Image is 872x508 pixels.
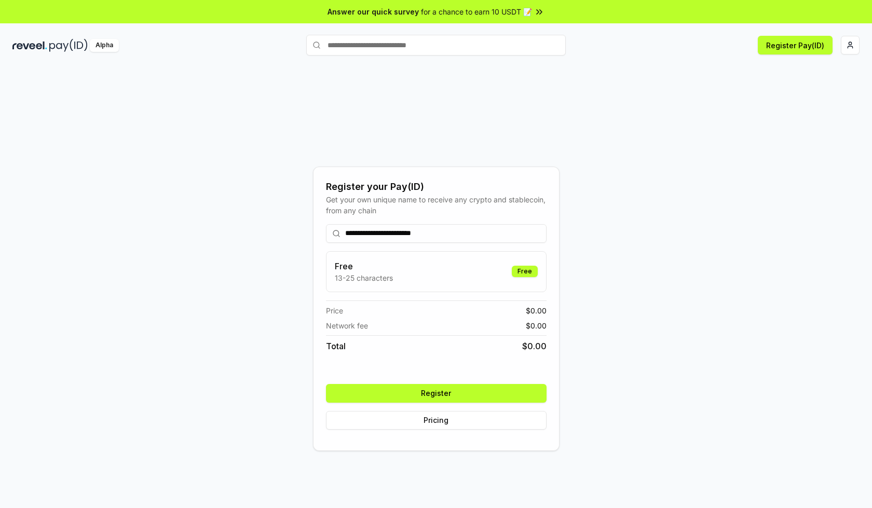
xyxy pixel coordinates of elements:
button: Register [326,384,547,403]
span: Price [326,305,343,316]
span: Total [326,340,346,352]
p: 13-25 characters [335,272,393,283]
span: $ 0.00 [522,340,547,352]
img: reveel_dark [12,39,47,52]
div: Register your Pay(ID) [326,180,547,194]
div: Free [512,266,538,277]
span: $ 0.00 [526,305,547,316]
span: Answer our quick survey [328,6,419,17]
img: pay_id [49,39,88,52]
span: $ 0.00 [526,320,547,331]
div: Get your own unique name to receive any crypto and stablecoin, from any chain [326,194,547,216]
span: for a chance to earn 10 USDT 📝 [421,6,532,17]
button: Register Pay(ID) [758,36,833,54]
button: Pricing [326,411,547,430]
div: Alpha [90,39,119,52]
span: Network fee [326,320,368,331]
h3: Free [335,260,393,272]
